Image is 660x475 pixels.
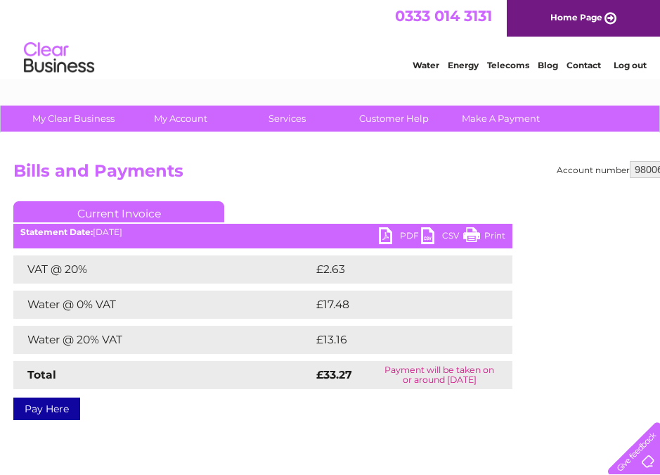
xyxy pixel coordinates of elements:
[366,361,512,389] td: Payment will be taken on or around [DATE]
[313,326,481,354] td: £13.16
[538,60,558,70] a: Blog
[614,60,647,70] a: Log out
[413,60,439,70] a: Water
[487,60,529,70] a: Telecoms
[421,227,463,248] a: CSV
[313,255,479,284] td: £2.63
[313,291,483,319] td: £17.48
[463,227,505,248] a: Print
[15,106,131,132] a: My Clear Business
[567,60,601,70] a: Contact
[229,106,345,132] a: Services
[13,398,80,420] a: Pay Here
[13,201,224,222] a: Current Invoice
[122,106,238,132] a: My Account
[448,60,479,70] a: Energy
[443,106,559,132] a: Make A Payment
[13,326,313,354] td: Water @ 20% VAT
[13,255,313,284] td: VAT @ 20%
[27,368,56,381] strong: Total
[23,37,95,80] img: logo.png
[13,227,512,237] div: [DATE]
[13,291,313,319] td: Water @ 0% VAT
[336,106,452,132] a: Customer Help
[20,227,93,237] b: Statement Date:
[395,7,492,25] a: 0333 014 3131
[379,227,421,248] a: PDF
[316,368,352,381] strong: £33.27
